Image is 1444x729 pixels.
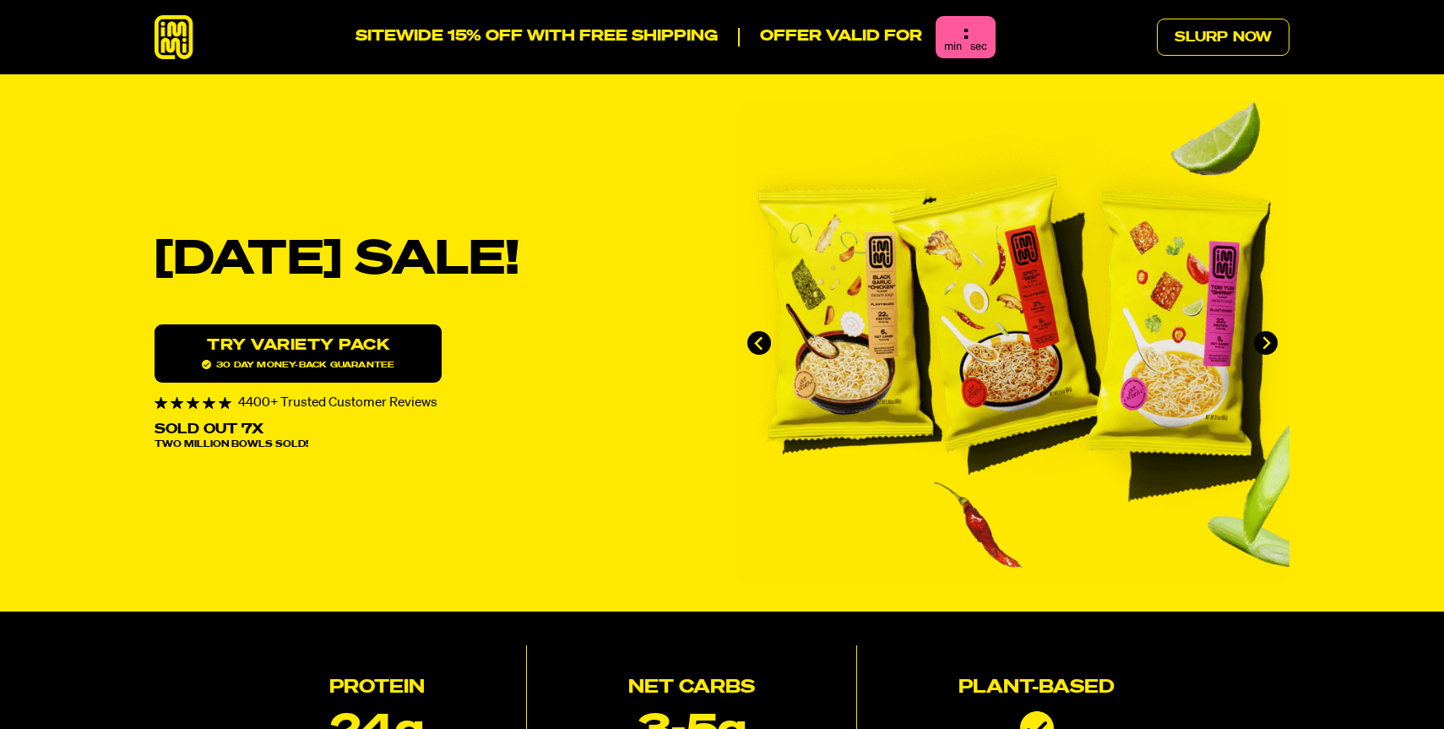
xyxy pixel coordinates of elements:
[970,41,987,52] span: sec
[1254,331,1278,355] button: Next slide
[202,360,394,369] span: 30 day money-back guarantee
[155,423,263,437] p: Sold Out 7X
[155,396,708,410] div: 4400+ Trusted Customer Reviews
[736,101,1289,585] li: 1 of 4
[329,679,425,698] h2: Protein
[747,331,771,355] button: Go to last slide
[155,440,308,449] span: Two Million Bowls Sold!
[964,23,968,43] div: :
[628,679,755,698] h2: Net Carbs
[155,237,708,284] h1: [DATE] SALE!
[738,28,922,46] p: Offer valid for
[944,41,962,52] span: min
[736,101,1289,585] div: immi slideshow
[155,324,442,383] a: Try variety Pack30 day money-back guarantee
[1157,19,1289,56] a: Slurp Now
[958,679,1115,698] h2: Plant-based
[356,28,718,46] p: SITEWIDE 15% OFF WITH FREE SHIPPING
